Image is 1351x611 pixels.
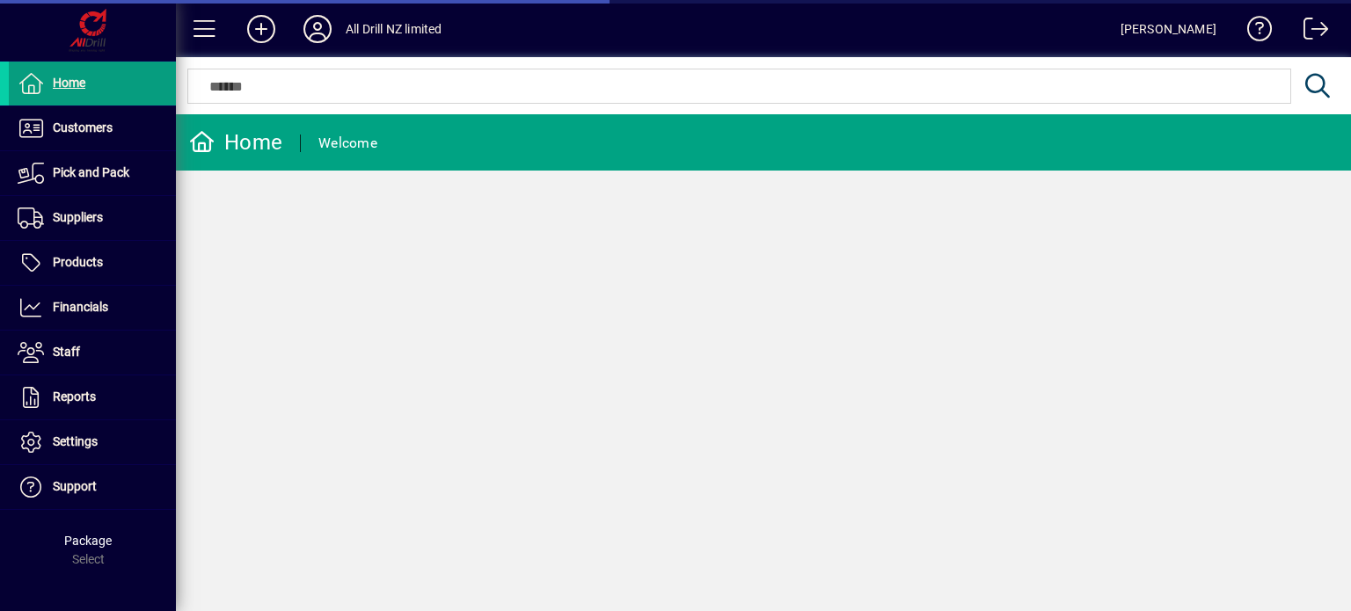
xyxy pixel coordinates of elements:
button: Profile [289,13,346,45]
span: Staff [53,345,80,359]
button: Add [233,13,289,45]
a: Settings [9,420,176,464]
div: Welcome [318,129,377,157]
span: Package [64,534,112,548]
span: Financials [53,300,108,314]
a: Support [9,465,176,509]
a: Knowledge Base [1234,4,1273,61]
a: Staff [9,331,176,375]
a: Customers [9,106,176,150]
a: Logout [1290,4,1329,61]
div: All Drill NZ limited [346,15,442,43]
span: Pick and Pack [53,165,129,179]
span: Settings [53,434,98,448]
span: Products [53,255,103,269]
a: Financials [9,286,176,330]
div: [PERSON_NAME] [1121,15,1216,43]
span: Reports [53,389,96,404]
a: Pick and Pack [9,151,176,195]
span: Customers [53,120,113,135]
a: Reports [9,375,176,419]
span: Support [53,479,97,493]
span: Suppliers [53,210,103,224]
span: Home [53,76,85,90]
a: Suppliers [9,196,176,240]
a: Products [9,241,176,285]
div: Home [189,128,282,156]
